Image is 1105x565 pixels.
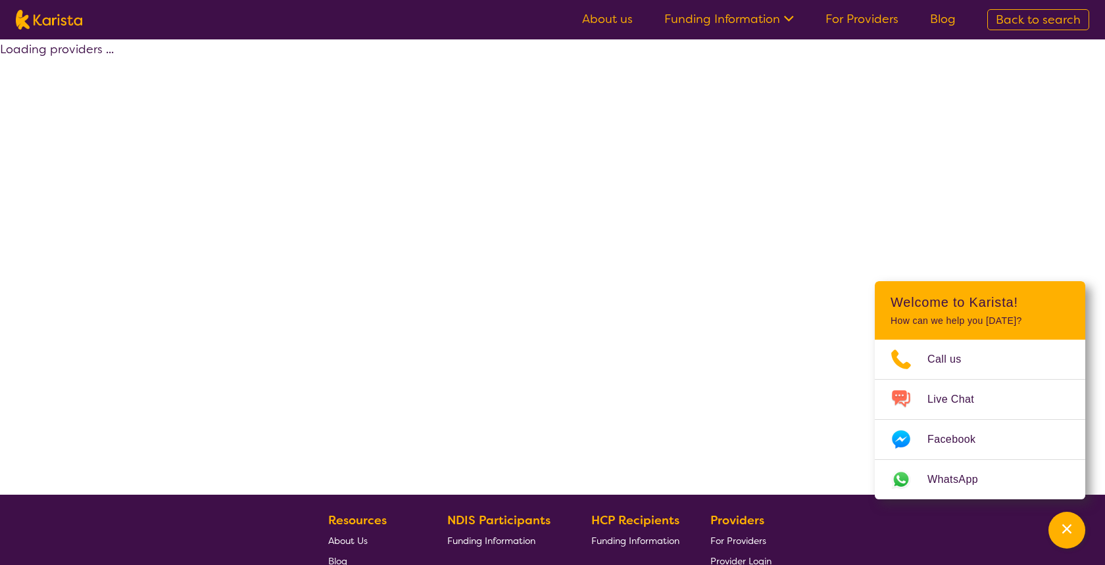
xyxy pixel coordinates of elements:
img: Karista logo [16,10,82,30]
p: How can we help you [DATE]? [891,315,1069,327]
a: Funding Information [447,530,560,551]
span: About Us [328,535,368,547]
b: NDIS Participants [447,512,551,528]
a: For Providers [710,530,772,551]
b: Providers [710,512,764,528]
span: Back to search [996,12,1081,28]
a: Back to search [987,9,1089,30]
span: Live Chat [927,390,990,409]
a: About us [582,11,633,27]
a: Funding Information [591,530,679,551]
a: Funding Information [664,11,794,27]
b: HCP Recipients [591,512,679,528]
span: Funding Information [447,535,535,547]
span: Facebook [927,430,991,449]
a: About Us [328,530,416,551]
span: WhatsApp [927,470,994,489]
a: For Providers [825,11,898,27]
button: Channel Menu [1048,512,1085,549]
div: Channel Menu [875,281,1085,499]
span: Funding Information [591,535,679,547]
a: Web link opens in a new tab. [875,460,1085,499]
a: Blog [930,11,956,27]
ul: Choose channel [875,340,1085,499]
b: Resources [328,512,387,528]
span: For Providers [710,535,766,547]
h2: Welcome to Karista! [891,294,1069,310]
span: Call us [927,350,977,369]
